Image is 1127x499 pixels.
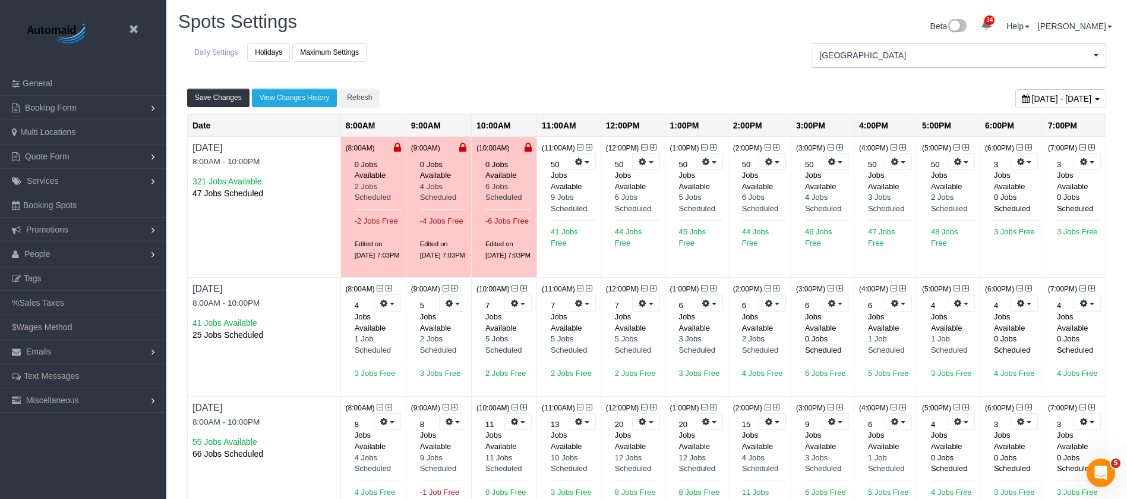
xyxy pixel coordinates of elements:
td: 3:00PM [791,114,854,136]
small: (2:00PM) [733,144,762,152]
span: 4 Jobs Free [355,488,396,497]
a: [DATE] [192,403,222,413]
span: 50 Jobs Available [615,160,646,191]
span: 0 Jobs Scheduled [994,334,1030,354]
span: 44 Jobs Free [742,227,769,247]
small: (2:00PM) [733,404,762,412]
a: 8:00AM - 10:00PM [192,299,260,307]
td: 10:00AM [471,114,536,136]
span: 9 Jobs Available [805,420,836,451]
a: 3 Jobs Scheduled [679,334,715,354]
span: 7 Jobs Available [615,301,646,332]
td: 6:00PM [980,114,1043,136]
span: General [23,79,52,88]
a: 34 [975,12,998,38]
span: -2 Jobs Free [355,216,398,225]
span: 25 Jobs Scheduled [192,330,263,340]
span: 3 Jobs Free [994,488,1035,497]
td: 1:00PM [665,114,728,136]
span: 3 Jobs Free [551,488,592,497]
span: Tags [24,274,42,283]
small: (5:00PM) [922,144,951,152]
span: 3 Jobs Available [1057,420,1088,451]
td: 11:00AM [537,114,601,136]
span: 48 Jobs Free [931,227,958,247]
span: 3 Jobs Free [1057,488,1098,497]
span: 3 Jobs Free [355,369,396,378]
span: 4 Jobs Free [742,369,783,378]
a: 4 Jobs Scheduled [355,453,391,473]
small: (3:00PM) [796,285,825,293]
span: 4 Jobs Available [355,301,386,332]
span: [DATE] - [DATE] [1032,94,1092,103]
td: 7:00PM [1043,114,1106,136]
a: 12 Jobs Scheduled [679,453,715,473]
span: 7 Jobs Available [485,301,517,332]
small: (1:00PM) [670,144,699,152]
span: 4 Jobs Available [994,301,1025,332]
span: 8 Jobs Free [615,488,656,497]
span: 15 Jobs Available [742,420,774,451]
small: (5:00PM) [922,404,951,412]
span: 44 Jobs Free [615,227,642,247]
span: 66 Jobs Scheduled [192,449,263,459]
span: 50 Jobs Available [551,160,582,191]
span: 50 Jobs Available [868,160,899,191]
small: (10:00AM) [476,404,510,412]
a: 1 Job Scheduled [868,334,904,354]
span: Miscellaneous [26,396,79,405]
a: Holidays [247,43,290,62]
a: 1 Job Scheduled [355,334,391,354]
small: (9:00AM) [411,404,440,412]
a: 3 Jobs Scheduled [805,453,841,473]
span: 4 Jobs Available [931,301,962,332]
a: 8:00AM - 10:00PM [192,157,260,166]
a: 6 Jobs Scheduled [615,193,651,213]
span: -4 Jobs Free [420,216,463,225]
span: 0 Jobs Scheduled [1057,334,1093,354]
small: (8:00AM) [346,285,375,293]
small: (11:00AM) [542,285,575,293]
small: (4:00PM) [859,285,888,293]
small: (7:00PM) [1048,285,1077,293]
span: 4 Jobs Free [994,369,1035,378]
a: Beta [930,21,967,31]
a: 6 Jobs Scheduled [485,182,522,202]
span: 7 Jobs Available [551,301,582,332]
small: (9:00AM) [411,144,440,152]
span: 5 Jobs Available [420,301,452,332]
span: 8 Jobs Free [679,488,720,497]
small: (9:00AM) [411,285,440,293]
span: 11 Jobs Available [485,420,517,451]
span: 0 Jobs Scheduled [1057,453,1093,473]
button: Refresh [339,89,380,107]
small: (8:00AM) [346,404,375,412]
span: People [24,249,50,259]
a: 5 Jobs Scheduled [615,334,651,354]
span: 3 Jobs Free [1057,227,1098,236]
span: Sales Taxes [19,298,64,307]
span: Quote Form [25,152,70,161]
span: 4 Jobs Available [1057,301,1088,332]
a: [PERSON_NAME] [1038,21,1112,31]
span: 3 Jobs Available [994,160,1025,191]
span: 0 Jobs Available [355,160,386,180]
a: [DATE] [192,143,222,153]
span: 3 Jobs Free [994,227,1035,236]
span: 6 Jobs Available [868,301,899,332]
span: 46 Jobs Free [805,227,832,247]
td: 4:00PM [854,114,917,136]
span: 20 Jobs Available [615,420,646,451]
span: 50 Jobs Available [931,160,962,191]
a: 4 Jobs Scheduled [420,182,456,202]
span: 5 Jobs Free [868,488,909,497]
a: 4 Jobs Scheduled [805,193,841,213]
span: 45 Jobs Free [679,227,706,247]
a: 3 Jobs Scheduled [868,193,904,213]
span: 5 Jobs Free [868,369,909,378]
td: 5:00PM [917,114,980,136]
small: (5:00PM) [922,285,951,293]
small: (8:00AM) [346,144,375,152]
small: (7:00PM) [1048,404,1077,412]
a: 11 Jobs Scheduled [485,453,522,473]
